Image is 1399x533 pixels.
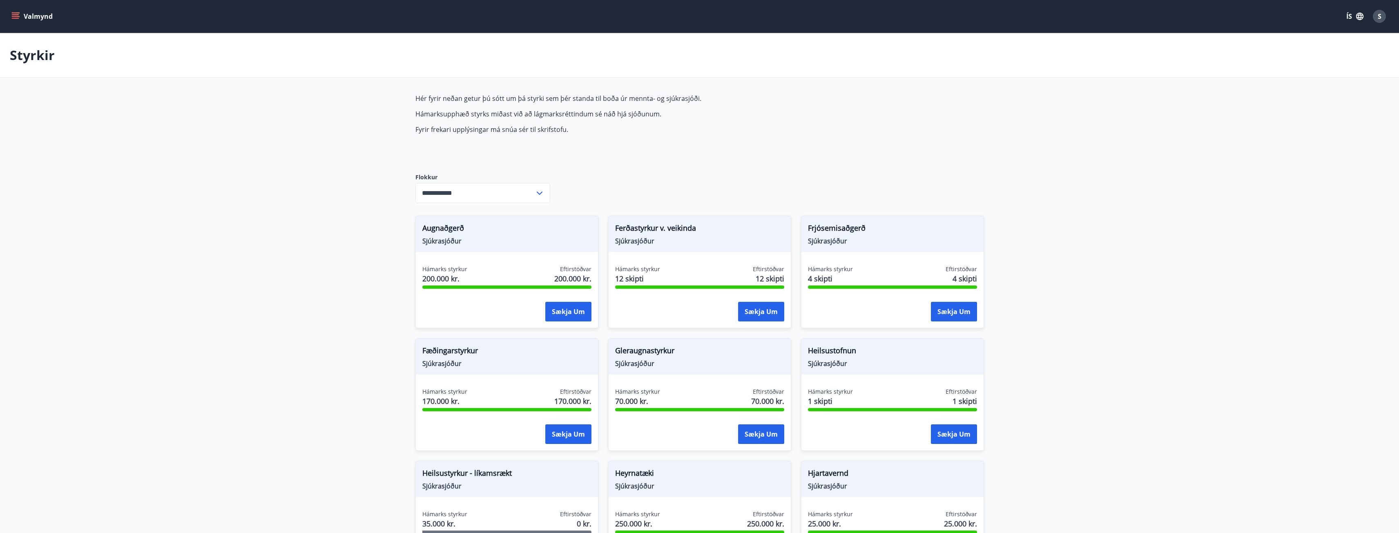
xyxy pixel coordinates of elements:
[422,223,591,236] span: Augnaðgerð
[931,302,977,321] button: Sækja um
[808,396,853,406] span: 1 skipti
[554,396,591,406] span: 170.000 kr.
[615,223,784,236] span: Ferðastyrkur v. veikinda
[422,388,467,396] span: Hámarks styrkur
[946,388,977,396] span: Eftirstöðvar
[615,236,784,245] span: Sjúkrasjóður
[808,510,853,518] span: Hámarks styrkur
[944,518,977,529] span: 25.000 kr.
[751,396,784,406] span: 70.000 kr.
[422,236,591,245] span: Sjúkrasjóður
[415,173,550,181] label: Flokkur
[808,265,853,273] span: Hámarks styrkur
[577,518,591,529] span: 0 kr.
[422,273,467,284] span: 200.000 kr.
[615,273,660,284] span: 12 skipti
[422,359,591,368] span: Sjúkrasjóður
[808,388,853,396] span: Hámarks styrkur
[545,424,591,444] button: Sækja um
[415,94,801,103] p: Hér fyrir neðan getur þú sótt um þá styrki sem þér standa til boða úr mennta- og sjúkrasjóði.
[615,345,784,359] span: Gleraugnastyrkur
[422,345,591,359] span: Fæðingarstyrkur
[946,510,977,518] span: Eftirstöðvar
[545,302,591,321] button: Sækja um
[615,396,660,406] span: 70.000 kr.
[422,396,467,406] span: 170.000 kr.
[615,388,660,396] span: Hámarks styrkur
[560,510,591,518] span: Eftirstöðvar
[415,125,801,134] p: Fyrir frekari upplýsingar má snúa sér til skrifstofu.
[1370,7,1389,26] button: S
[808,345,977,359] span: Heilsustofnun
[753,388,784,396] span: Eftirstöðvar
[756,273,784,284] span: 12 skipti
[10,9,56,24] button: menu
[615,265,660,273] span: Hámarks styrkur
[554,273,591,284] span: 200.000 kr.
[615,359,784,368] span: Sjúkrasjóður
[808,236,977,245] span: Sjúkrasjóður
[808,468,977,482] span: Hjartavernd
[615,468,784,482] span: Heyrnatæki
[10,46,55,64] p: Styrkir
[953,396,977,406] span: 1 skipti
[615,510,660,518] span: Hámarks styrkur
[738,424,784,444] button: Sækja um
[422,265,467,273] span: Hámarks styrkur
[808,223,977,236] span: Frjósemisaðgerð
[738,302,784,321] button: Sækja um
[808,273,853,284] span: 4 skipti
[747,518,784,529] span: 250.000 kr.
[415,109,801,118] p: Hámarksupphæð styrks miðast við að lágmarksréttindum sé náð hjá sjóðunum.
[946,265,977,273] span: Eftirstöðvar
[422,510,467,518] span: Hámarks styrkur
[422,468,591,482] span: Heilsustyrkur - líkamsrækt
[560,265,591,273] span: Eftirstöðvar
[1342,9,1368,24] button: ÍS
[422,482,591,491] span: Sjúkrasjóður
[808,518,853,529] span: 25.000 kr.
[1378,12,1381,21] span: S
[931,424,977,444] button: Sækja um
[560,388,591,396] span: Eftirstöðvar
[753,510,784,518] span: Eftirstöðvar
[753,265,784,273] span: Eftirstöðvar
[615,482,784,491] span: Sjúkrasjóður
[808,482,977,491] span: Sjúkrasjóður
[953,273,977,284] span: 4 skipti
[808,359,977,368] span: Sjúkrasjóður
[422,518,467,529] span: 35.000 kr.
[615,518,660,529] span: 250.000 kr.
